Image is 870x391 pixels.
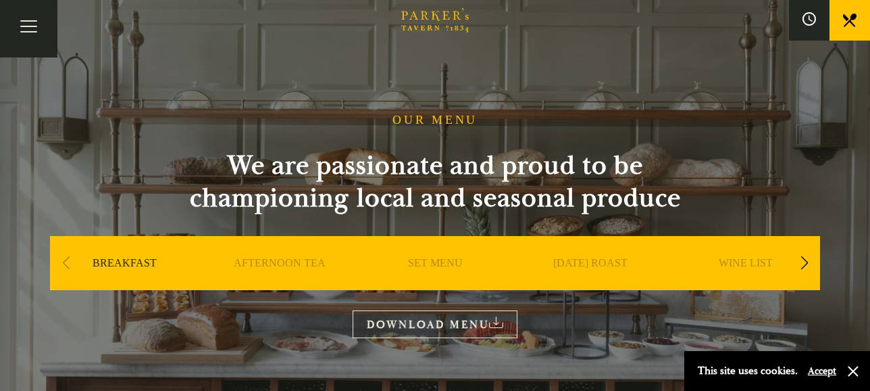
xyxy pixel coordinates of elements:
div: 2 / 9 [205,236,354,331]
h2: We are passionate and proud to be championing local and seasonal produce [165,149,705,214]
button: Close and accept [846,365,860,378]
div: 4 / 9 [516,236,665,331]
div: Next slide [795,248,813,278]
a: DOWNLOAD MENU [353,310,517,338]
a: AFTERNOON TEA [234,256,326,310]
p: This site uses cookies. [698,361,798,381]
a: [DATE] ROAST [553,256,628,310]
div: 3 / 9 [361,236,509,331]
div: Previous slide [57,248,75,278]
a: SET MENU [408,256,463,310]
a: BREAKFAST [93,256,157,310]
div: 5 / 9 [671,236,820,331]
a: WINE LIST [719,256,773,310]
button: Accept [808,365,836,377]
div: 1 / 9 [50,236,199,331]
h1: OUR MENU [392,113,478,128]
